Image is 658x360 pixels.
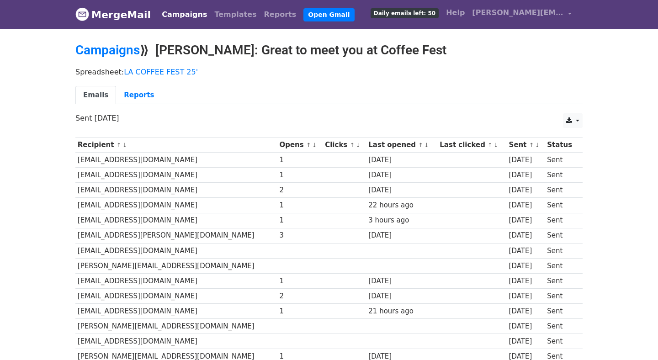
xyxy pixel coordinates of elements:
[509,261,543,271] div: [DATE]
[368,230,435,241] div: [DATE]
[509,230,543,241] div: [DATE]
[75,258,277,273] td: [PERSON_NAME][EMAIL_ADDRESS][DOMAIN_NAME]
[75,113,583,123] p: Sent [DATE]
[279,185,320,196] div: 2
[545,228,578,243] td: Sent
[509,321,543,332] div: [DATE]
[509,276,543,286] div: [DATE]
[279,276,320,286] div: 1
[303,8,354,21] a: Open Gmail
[545,153,578,168] td: Sent
[418,142,423,148] a: ↑
[75,273,277,288] td: [EMAIL_ADDRESS][DOMAIN_NAME]
[545,198,578,213] td: Sent
[507,138,545,153] th: Sent
[75,243,277,258] td: [EMAIL_ADDRESS][DOMAIN_NAME]
[368,200,435,211] div: 22 hours ago
[493,142,499,148] a: ↓
[509,246,543,256] div: [DATE]
[509,155,543,165] div: [DATE]
[509,336,543,347] div: [DATE]
[279,155,320,165] div: 1
[488,142,493,148] a: ↑
[545,213,578,228] td: Sent
[472,7,563,18] span: [PERSON_NAME][EMAIL_ADDRESS][DOMAIN_NAME]
[612,316,658,360] iframe: Chat Widget
[545,304,578,319] td: Sent
[75,153,277,168] td: [EMAIL_ADDRESS][DOMAIN_NAME]
[260,5,300,24] a: Reports
[368,215,435,226] div: 3 hours ago
[75,86,116,105] a: Emails
[468,4,575,25] a: [PERSON_NAME][EMAIL_ADDRESS][DOMAIN_NAME]
[545,289,578,304] td: Sent
[211,5,260,24] a: Templates
[75,168,277,183] td: [EMAIL_ADDRESS][DOMAIN_NAME]
[116,86,162,105] a: Reports
[356,142,361,148] a: ↓
[509,170,543,180] div: [DATE]
[279,170,320,180] div: 1
[279,306,320,317] div: 1
[509,306,543,317] div: [DATE]
[277,138,323,153] th: Opens
[529,142,534,148] a: ↑
[122,142,127,148] a: ↓
[509,185,543,196] div: [DATE]
[306,142,311,148] a: ↑
[545,168,578,183] td: Sent
[545,258,578,273] td: Sent
[279,291,320,302] div: 2
[350,142,355,148] a: ↑
[75,334,277,349] td: [EMAIL_ADDRESS][DOMAIN_NAME]
[312,142,317,148] a: ↓
[545,273,578,288] td: Sent
[75,67,583,77] p: Spreadsheet:
[368,155,435,165] div: [DATE]
[368,170,435,180] div: [DATE]
[124,68,198,76] a: LA COFFEE FEST 25'
[545,183,578,198] td: Sent
[323,138,366,153] th: Clicks
[158,5,211,24] a: Campaigns
[368,306,435,317] div: 21 hours ago
[75,304,277,319] td: [EMAIL_ADDRESS][DOMAIN_NAME]
[368,185,435,196] div: [DATE]
[75,183,277,198] td: [EMAIL_ADDRESS][DOMAIN_NAME]
[75,198,277,213] td: [EMAIL_ADDRESS][DOMAIN_NAME]
[279,230,320,241] div: 3
[509,215,543,226] div: [DATE]
[367,4,442,22] a: Daily emails left: 50
[279,200,320,211] div: 1
[424,142,429,148] a: ↓
[438,138,507,153] th: Last clicked
[279,215,320,226] div: 1
[545,138,578,153] th: Status
[75,5,151,24] a: MergeMail
[75,42,140,58] a: Campaigns
[117,142,122,148] a: ↑
[368,291,435,302] div: [DATE]
[75,319,277,334] td: [PERSON_NAME][EMAIL_ADDRESS][DOMAIN_NAME]
[535,142,540,148] a: ↓
[545,334,578,349] td: Sent
[75,42,583,58] h2: ⟫ [PERSON_NAME]: Great to meet you at Coffee Fest
[366,138,437,153] th: Last opened
[75,289,277,304] td: [EMAIL_ADDRESS][DOMAIN_NAME]
[75,7,89,21] img: MergeMail logo
[442,4,468,22] a: Help
[75,138,277,153] th: Recipient
[368,276,435,286] div: [DATE]
[509,200,543,211] div: [DATE]
[545,243,578,258] td: Sent
[545,319,578,334] td: Sent
[75,228,277,243] td: [EMAIL_ADDRESS][PERSON_NAME][DOMAIN_NAME]
[509,291,543,302] div: [DATE]
[75,213,277,228] td: [EMAIL_ADDRESS][DOMAIN_NAME]
[371,8,439,18] span: Daily emails left: 50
